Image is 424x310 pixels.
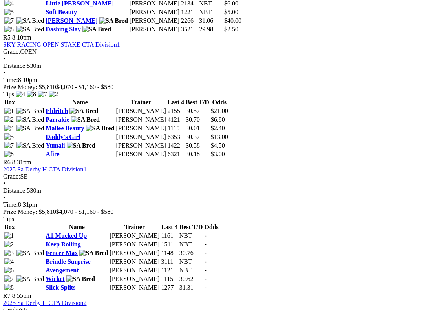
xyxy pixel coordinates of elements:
span: - [204,258,206,265]
img: 7 [4,275,14,283]
span: Grade: [3,48,20,55]
img: 1 [4,108,14,115]
img: SA Bred [16,116,44,123]
a: All Mucked Up [46,232,87,239]
td: [PERSON_NAME] [109,284,160,292]
a: Parrakie [46,116,69,123]
span: 8:55pm [12,292,31,299]
td: [PERSON_NAME] [129,26,180,33]
img: 1 [4,232,14,239]
span: 8:10pm [12,34,31,41]
th: Best T/D [179,223,203,231]
a: Mallee Beauty [46,125,84,131]
span: $40.00 [224,17,241,24]
td: [PERSON_NAME] [109,232,160,240]
div: 530m [3,62,421,69]
td: 30.70 [185,116,210,124]
td: 31.06 [199,17,223,25]
img: 4 [4,125,14,132]
td: NBT [179,232,203,240]
td: 30.01 [185,124,210,132]
a: Avengement [46,267,79,274]
img: SA Bred [16,250,44,257]
img: SA Bred [67,142,95,149]
img: 7 [4,17,14,24]
th: Name [45,98,115,106]
td: [PERSON_NAME] [109,249,160,257]
img: SA Bred [16,275,44,283]
span: Distance: [3,187,27,194]
span: $5.00 [224,9,238,15]
td: [PERSON_NAME] [109,241,160,248]
td: 30.76 [179,249,203,257]
a: Yumali [46,142,65,149]
span: Time: [3,201,18,208]
a: Keep Rolling [46,241,80,248]
td: [PERSON_NAME] [129,8,180,16]
td: 6321 [167,150,185,158]
span: $4.50 [211,142,225,149]
td: 29.98 [199,26,223,33]
div: 8:31pm [3,201,421,208]
span: R6 [3,159,11,166]
td: [PERSON_NAME] [109,258,160,266]
td: NBT [179,241,203,248]
a: Fencer Max [46,250,78,256]
img: SA Bred [16,142,44,149]
span: - [204,275,206,282]
span: R7 [3,292,11,299]
th: Last 4 [167,98,185,106]
td: [PERSON_NAME] [116,142,166,150]
th: Best T/D [185,98,210,106]
td: 1422 [167,142,185,150]
img: 5 [4,133,14,140]
td: [PERSON_NAME] [109,275,160,283]
td: 2155 [167,107,185,115]
img: 4 [4,258,14,265]
td: [PERSON_NAME] [109,266,160,274]
a: 2025 Sa Derby H CTA Division2 [3,299,87,306]
td: 30.62 [179,275,203,283]
td: NBT [179,258,203,266]
a: Wicket [46,275,65,282]
td: [PERSON_NAME] [116,133,166,141]
span: R5 [3,34,11,41]
span: • [3,180,5,187]
td: 1511 [161,241,178,248]
img: 7 [38,91,47,98]
img: SA Bred [79,250,108,257]
span: - [204,232,206,239]
td: [PERSON_NAME] [116,116,166,124]
span: Time: [3,77,18,83]
span: • [3,194,5,201]
th: Last 4 [161,223,178,231]
td: 30.18 [185,150,210,158]
a: Daddy's Girl [46,133,80,140]
span: Box [4,99,15,106]
img: SA Bred [16,125,44,132]
img: SA Bred [66,275,95,283]
td: 2266 [181,17,198,25]
span: $4,070 - $1,160 - $580 [56,208,114,215]
img: 6 [4,267,14,274]
div: 530m [3,187,421,194]
a: Soft Beauty [46,9,77,15]
td: NBT [179,266,203,274]
td: 30.58 [185,142,210,150]
td: 1115 [161,275,178,283]
img: 8 [27,91,36,98]
img: 2 [4,241,14,248]
span: Tips [3,91,14,97]
span: $6.80 [211,116,225,123]
th: Odds [210,98,228,106]
span: $2.50 [224,26,238,33]
span: $21.00 [211,108,228,114]
span: $3.00 [211,151,225,157]
td: 1221 [181,8,198,16]
img: SA Bred [16,17,44,24]
td: [PERSON_NAME] [129,17,180,25]
span: Distance: [3,62,27,69]
div: 8:10pm [3,77,421,84]
img: SA Bred [69,108,98,115]
a: 2025 Sa Derby H CTA Division1 [3,166,87,173]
